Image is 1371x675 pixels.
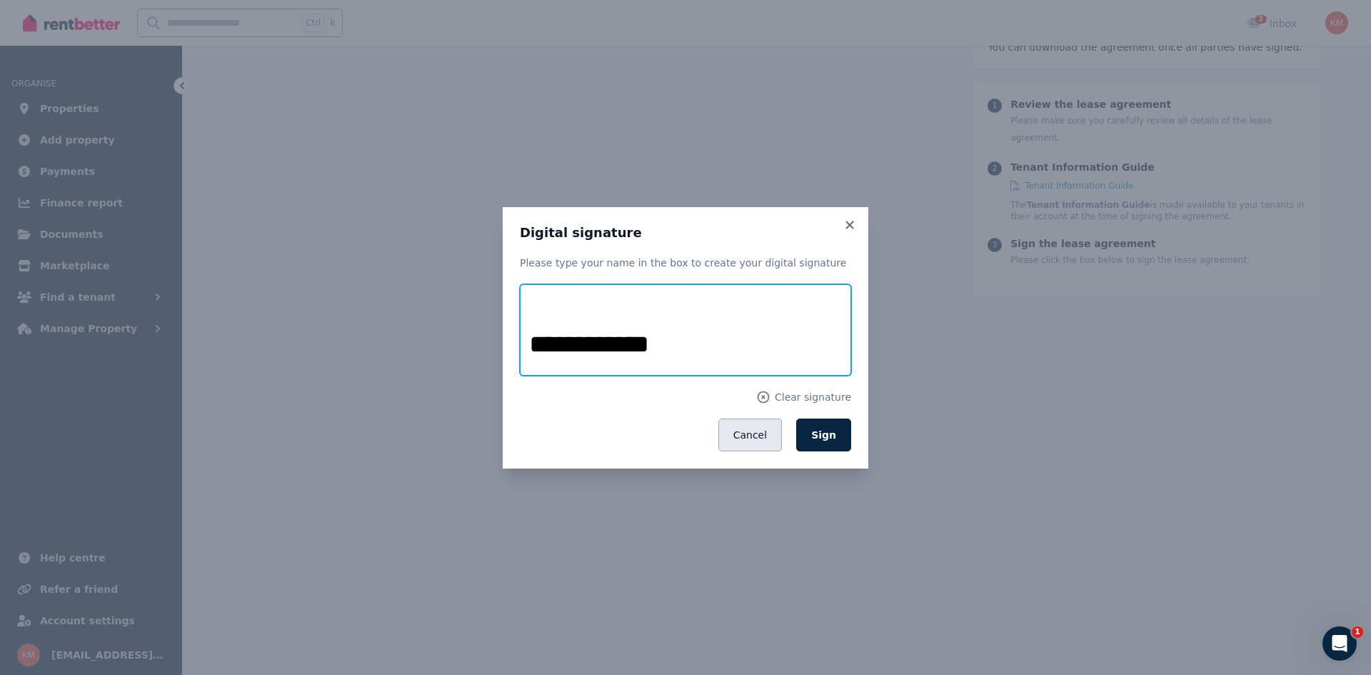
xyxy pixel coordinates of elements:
iframe: Intercom live chat [1322,626,1357,661]
button: Sign [796,419,851,451]
h3: Digital signature [520,224,851,241]
span: Sign [811,429,836,441]
p: Please type your name in the box to create your digital signature [520,256,851,270]
span: 1 [1352,626,1363,638]
button: Cancel [718,419,782,451]
span: Clear signature [775,390,851,404]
